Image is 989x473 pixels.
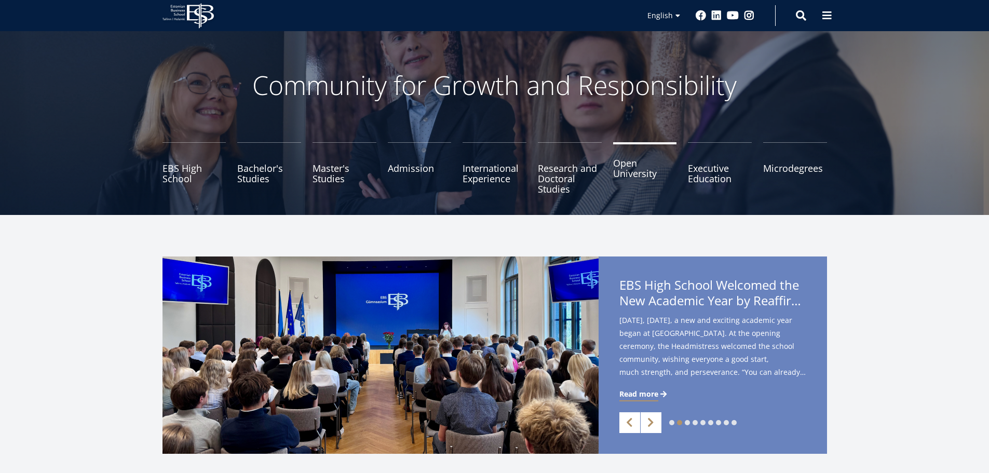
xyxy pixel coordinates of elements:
[538,142,602,194] a: Research and Doctoral Studies
[727,10,739,21] a: Youtube
[688,142,752,194] a: Executive Education
[619,389,669,399] a: Read more
[696,10,706,21] a: Facebook
[162,142,226,194] a: EBS High School
[162,256,599,454] img: a
[641,412,661,433] a: Next
[724,420,729,425] a: 8
[693,420,698,425] a: 4
[463,142,526,194] a: International Experience
[619,389,658,399] span: Read more
[388,142,452,194] a: Admission
[613,142,677,194] a: Open University
[700,420,706,425] a: 5
[220,70,770,101] p: Community for Growth and Responsibility
[731,420,737,425] a: 9
[619,366,806,379] span: much strength, and perseverance. “You can already feel the autumn in the air – and in a way it’s ...
[619,277,806,312] span: EBS High School Welcomed the
[619,293,806,308] span: New Academic Year by Reaffirming Its Core Values
[708,420,713,425] a: 6
[313,142,376,194] a: Master's Studies
[619,314,806,382] span: [DATE], [DATE], a new and exciting academic year began at [GEOGRAPHIC_DATA]. At the opening cerem...
[237,142,301,194] a: Bachelor's Studies
[669,420,674,425] a: 1
[716,420,721,425] a: 7
[711,10,722,21] a: Linkedin
[685,420,690,425] a: 3
[677,420,682,425] a: 2
[763,142,827,194] a: Microdegrees
[619,412,640,433] a: Previous
[744,10,754,21] a: Instagram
